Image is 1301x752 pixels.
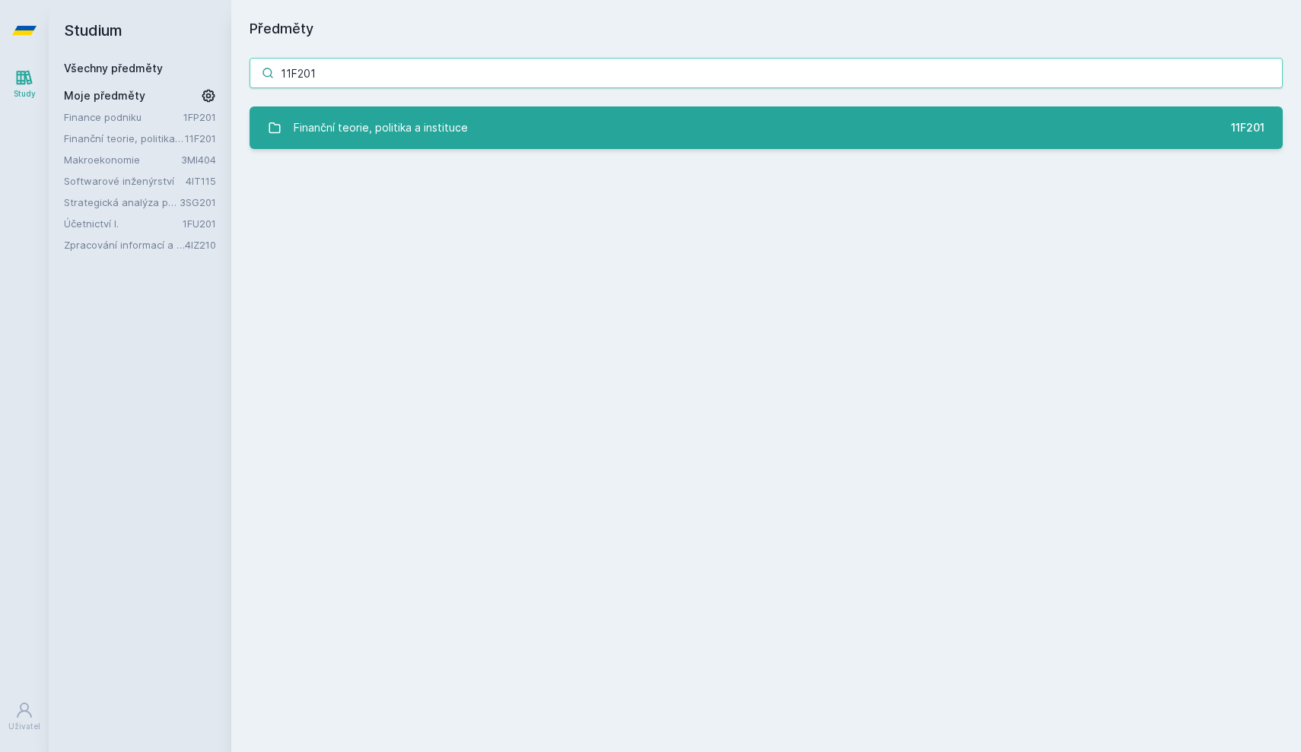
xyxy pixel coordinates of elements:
a: Study [3,61,46,107]
a: Strategická analýza pro informatiky a statistiky [64,195,180,210]
a: Makroekonomie [64,152,181,167]
a: 4IT115 [186,175,216,187]
a: Softwarové inženýrství [64,173,186,189]
div: Study [14,88,36,100]
a: 1FP201 [183,111,216,123]
a: Finanční teorie, politika a instituce 11F201 [250,106,1283,149]
a: Všechny předměty [64,62,163,75]
a: Účetnictví I. [64,216,183,231]
a: Zpracování informací a znalostí [64,237,185,252]
a: 4IZ210 [185,239,216,251]
span: Moje předměty [64,88,145,103]
div: 11F201 [1231,120,1264,135]
a: Finanční teorie, politika a instituce [64,131,185,146]
h1: Předměty [250,18,1283,40]
input: Název nebo ident předmětu… [250,58,1283,88]
a: 11F201 [185,132,216,144]
a: 1FU201 [183,217,216,230]
a: 3SG201 [180,196,216,208]
a: Uživatel [3,693,46,740]
a: 3MI404 [181,154,216,166]
a: Finance podniku [64,109,183,125]
div: Finanční teorie, politika a instituce [294,113,468,143]
div: Uživatel [8,721,40,732]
